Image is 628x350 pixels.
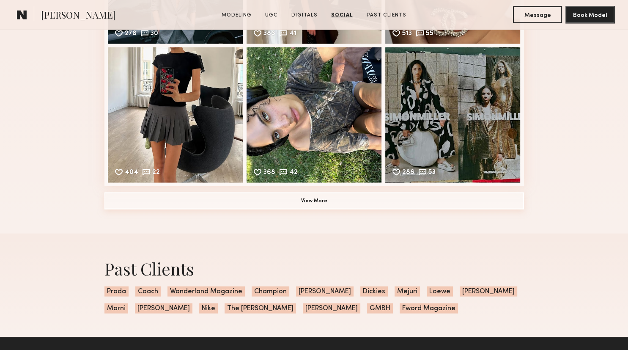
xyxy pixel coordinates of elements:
[218,11,255,19] a: Modeling
[426,30,433,38] div: 55
[565,6,614,23] button: Book Model
[402,169,414,177] div: 286
[360,287,388,297] span: Dickies
[104,303,128,314] span: Marni
[199,303,218,314] span: Nike
[135,303,192,314] span: [PERSON_NAME]
[460,287,517,297] span: [PERSON_NAME]
[225,303,296,314] span: The [PERSON_NAME]
[263,30,275,38] div: 386
[402,30,412,38] div: 513
[303,303,360,314] span: [PERSON_NAME]
[167,287,245,297] span: Wonderland Magazine
[427,287,453,297] span: Loewe
[252,287,289,297] span: Champion
[152,169,160,177] div: 22
[428,169,436,177] div: 53
[565,11,614,18] a: Book Model
[395,287,420,297] span: Mejuri
[151,30,158,38] div: 30
[263,169,275,177] div: 368
[262,11,281,19] a: UGC
[104,287,129,297] span: Prada
[125,169,138,177] div: 404
[104,257,524,280] div: Past Clients
[400,303,458,314] span: Fword Magazine
[104,193,524,209] button: View More
[289,169,298,177] div: 42
[125,30,137,38] div: 278
[296,287,354,297] span: [PERSON_NAME]
[289,30,296,38] div: 41
[135,287,161,297] span: Coach
[328,11,357,19] a: Social
[367,303,393,314] span: GMBH
[41,8,115,23] span: [PERSON_NAME]
[513,6,562,23] button: Message
[363,11,410,19] a: Past Clients
[288,11,321,19] a: Digitals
